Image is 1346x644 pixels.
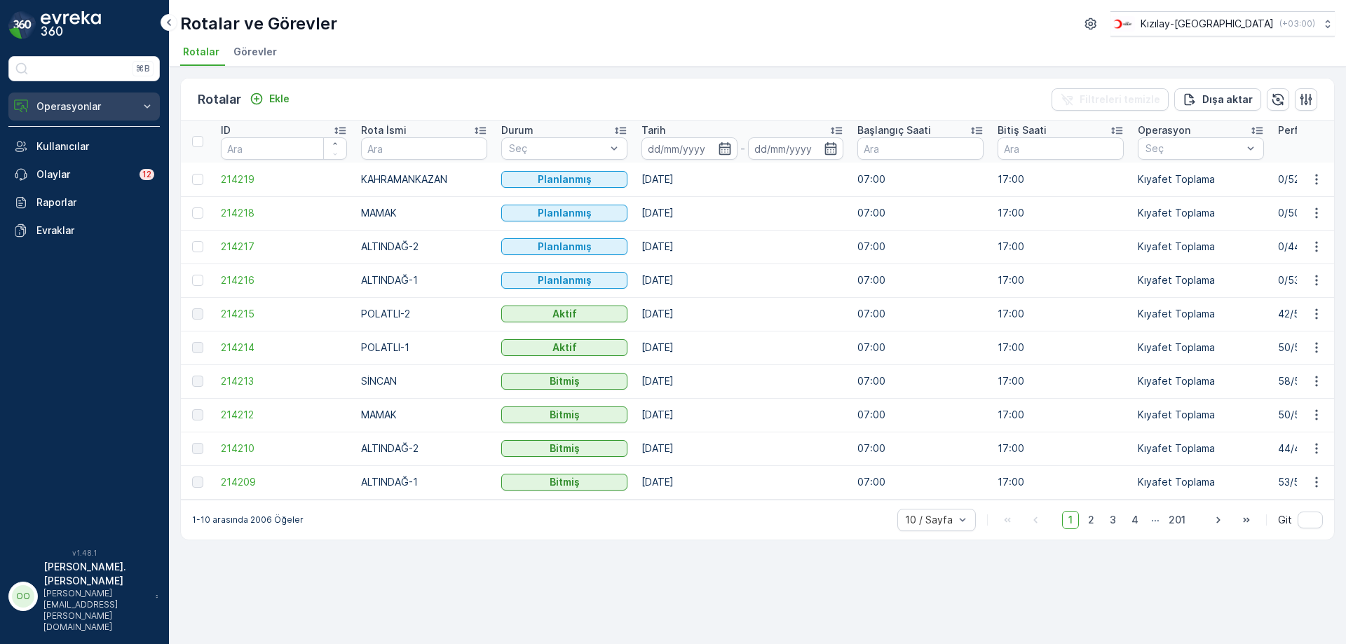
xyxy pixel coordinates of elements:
a: 214210 [221,441,347,455]
p: ( +03:00 ) [1279,18,1315,29]
p: Rota İsmi [361,123,407,137]
a: Kullanıcılar [8,132,160,160]
td: 17:00 [991,196,1131,230]
span: 1 [1062,511,1079,529]
a: 214209 [221,475,347,489]
input: Ara [361,137,487,160]
p: Planlanmış [538,240,592,254]
p: ⌘B [136,63,150,74]
p: Ekle [269,92,290,106]
td: 07:00 [850,465,991,499]
button: Planlanmış [501,238,627,255]
td: 07:00 [850,196,991,230]
div: Toggle Row Selected [192,342,203,353]
span: 201 [1162,511,1192,529]
p: Rotalar [198,90,241,109]
span: 2 [1082,511,1101,529]
p: Planlanmış [538,273,592,287]
p: Durum [501,123,533,137]
div: Toggle Row Selected [192,409,203,420]
td: [DATE] [634,196,850,230]
p: Planlanmış [538,172,592,186]
td: 17:00 [991,163,1131,196]
div: Toggle Row Selected [192,308,203,320]
div: Toggle Row Selected [192,174,203,185]
button: Bitmiş [501,440,627,457]
p: Seç [1146,142,1242,156]
td: [DATE] [634,331,850,364]
td: 17:00 [991,331,1131,364]
span: 214212 [221,408,347,422]
a: 214216 [221,273,347,287]
p: Bitmiş [550,408,580,422]
span: 3 [1103,511,1122,529]
a: 214214 [221,341,347,355]
button: Planlanmış [501,171,627,188]
td: Kıyafet Toplama [1131,432,1271,465]
td: Kıyafet Toplama [1131,230,1271,263]
button: Kızılay-[GEOGRAPHIC_DATA](+03:00) [1110,11,1335,36]
td: Kıyafet Toplama [1131,364,1271,398]
td: [DATE] [634,432,850,465]
td: 07:00 [850,297,991,331]
img: logo_dark-DEwI_e13.png [41,11,101,39]
p: Bitmiş [550,475,580,489]
p: Operasyon [1138,123,1190,137]
p: Olaylar [36,167,131,181]
p: [PERSON_NAME].[PERSON_NAME] [43,560,149,588]
p: Kızılay-[GEOGRAPHIC_DATA] [1141,17,1274,31]
td: [DATE] [634,465,850,499]
td: POLATLI-2 [354,297,494,331]
span: v 1.48.1 [8,549,160,557]
td: [DATE] [634,163,850,196]
td: 07:00 [850,163,991,196]
p: Kullanıcılar [36,139,154,153]
td: POLATLI-1 [354,331,494,364]
p: 1-10 arasında 2006 Öğeler [192,514,304,526]
button: Ekle [244,90,295,107]
td: [DATE] [634,230,850,263]
button: Bitmiş [501,474,627,491]
a: 214217 [221,240,347,254]
p: Raporlar [36,196,154,210]
p: [PERSON_NAME][EMAIL_ADDRESS][PERSON_NAME][DOMAIN_NAME] [43,588,149,633]
span: 214219 [221,172,347,186]
td: 17:00 [991,398,1131,432]
td: 17:00 [991,263,1131,297]
td: 17:00 [991,230,1131,263]
p: Planlanmış [538,206,592,220]
button: Bitmiş [501,373,627,390]
a: 214218 [221,206,347,220]
td: ALTINDAĞ-2 [354,432,494,465]
p: Bitiş Saati [998,123,1047,137]
td: Kıyafet Toplama [1131,398,1271,432]
button: Planlanmış [501,205,627,221]
td: 07:00 [850,331,991,364]
p: Seç [509,142,606,156]
input: Ara [221,137,347,160]
td: [DATE] [634,364,850,398]
p: Operasyonlar [36,100,132,114]
div: Toggle Row Selected [192,275,203,286]
td: [DATE] [634,297,850,331]
td: Kıyafet Toplama [1131,465,1271,499]
td: MAMAK [354,196,494,230]
p: Filtreleri temizle [1080,93,1160,107]
td: ALTINDAĞ-2 [354,230,494,263]
td: [DATE] [634,398,850,432]
div: Toggle Row Selected [192,477,203,488]
p: Başlangıç Saati [857,123,931,137]
td: 17:00 [991,465,1131,499]
p: ID [221,123,231,137]
p: Tarih [641,123,665,137]
a: 214215 [221,307,347,321]
button: Dışa aktar [1174,88,1261,111]
button: Aktif [501,306,627,322]
td: 07:00 [850,263,991,297]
